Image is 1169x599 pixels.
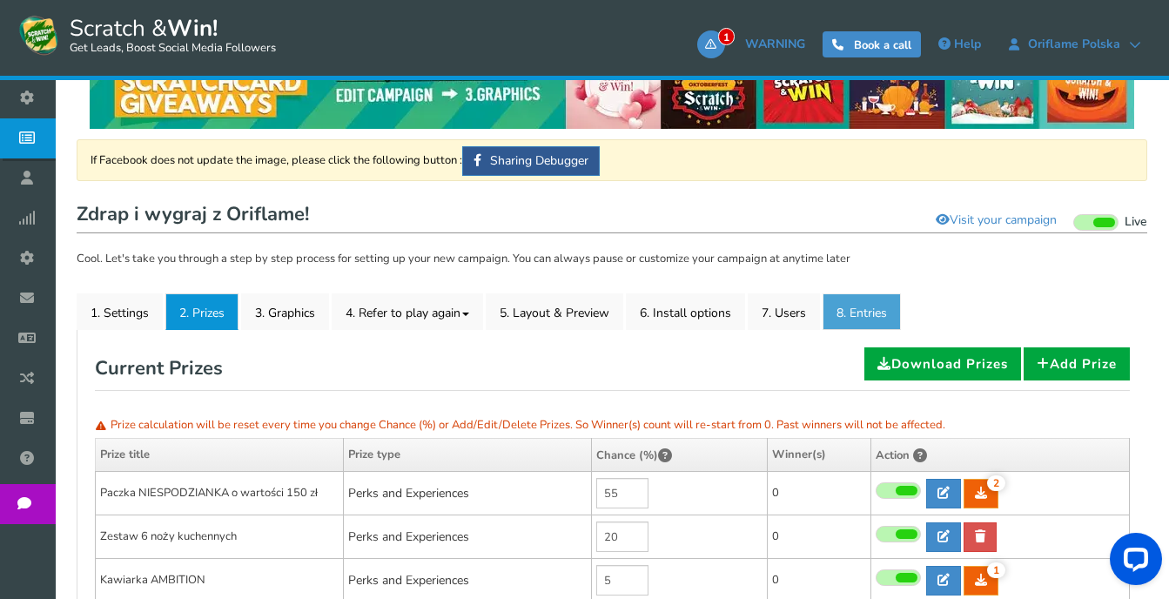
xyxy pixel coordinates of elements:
a: Help [930,30,990,58]
span: WARNING [745,36,805,52]
h1: Zdrap i wygraj z Oriflame! [77,199,1147,233]
p: Prize calculation will be reset every time you change Chance (%) or Add/Edit/Delete Prizes. So Wi... [95,413,1130,439]
img: Scratch and Win [17,13,61,57]
img: festival-poster-2020.webp [90,35,1134,129]
a: 5. Layout & Preview [486,293,623,330]
a: 2. Prizes [165,293,239,330]
a: Sharing Debugger [462,146,600,176]
span: Perks and Experiences [348,485,469,501]
th: Prize title [96,439,344,472]
a: Download Prizes [864,347,1021,380]
a: 7. Users [748,293,820,330]
span: Oriflame Polska [1019,37,1129,51]
span: 1 [987,562,1005,578]
th: Action [871,439,1130,472]
a: Scratch &Win! Get Leads, Boost Social Media Followers [17,13,276,57]
span: 1 [718,28,735,45]
span: 2 [987,475,1005,491]
span: Perks and Experiences [348,528,469,545]
a: 1WARNING [697,30,814,58]
span: Perks and Experiences [348,572,469,589]
td: Paczka NIESPODZIANKA o wartości 150 zł [96,472,344,515]
a: 8. Entries [823,293,901,330]
strong: Win! [167,13,218,44]
a: 4. Refer to play again [332,293,483,330]
td: 0 [768,515,871,559]
a: 1. Settings [77,293,163,330]
iframe: LiveChat chat widget [1096,526,1169,599]
p: Cool. Let's take you through a step by step process for setting up your new campaign. You can alw... [77,251,1147,268]
span: Book a call [854,37,911,53]
a: 1 [964,566,998,596]
th: Prize type [344,439,592,472]
small: Get Leads, Boost Social Media Followers [70,42,276,56]
th: Chance (%) [592,439,768,472]
span: Help [954,36,981,52]
a: 2 [964,479,998,508]
span: Scratch & [61,13,276,57]
a: Add Prize [1024,347,1130,380]
th: Winner(s) [768,439,871,472]
a: 6. Install options [626,293,745,330]
a: Visit your campaign [924,205,1068,235]
td: 0 [768,472,871,515]
a: Book a call [823,31,921,57]
span: Live [1125,214,1147,231]
h2: Current Prizes [95,347,223,389]
div: If Facebook does not update the image, please click the following button : [77,139,1147,181]
td: Zestaw 6 noży kuchennych [96,515,344,559]
a: 3. Graphics [241,293,329,330]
